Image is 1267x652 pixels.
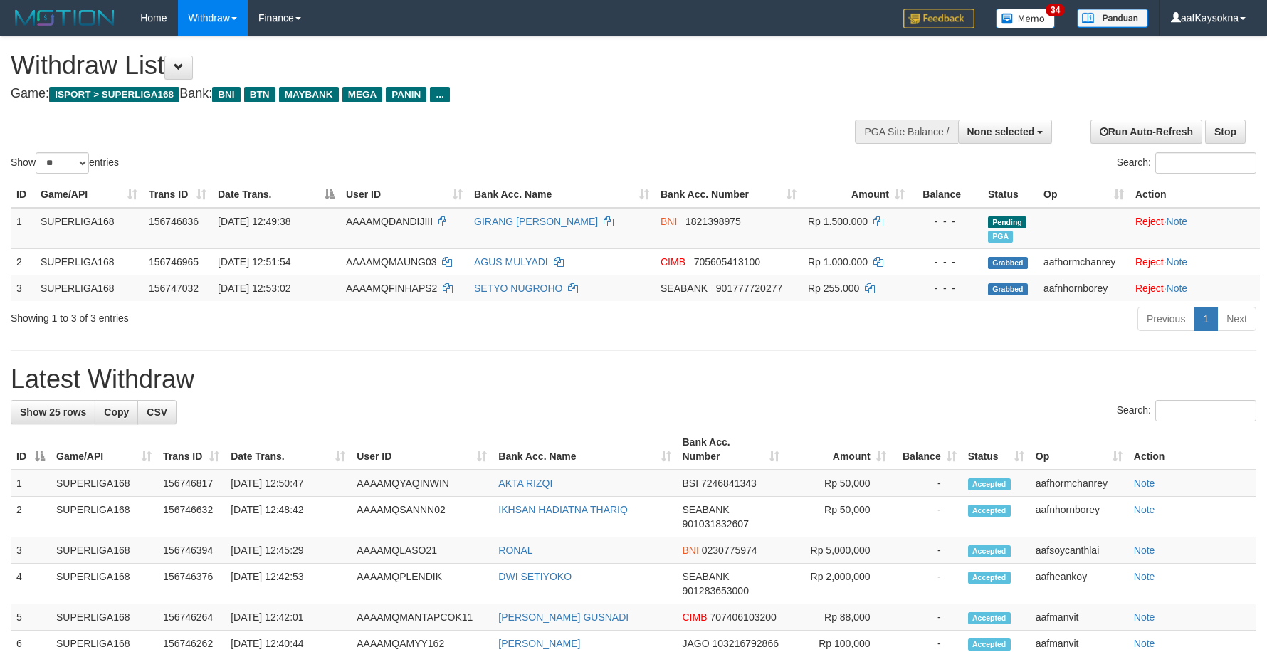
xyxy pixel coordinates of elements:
[968,572,1011,584] span: Accepted
[982,182,1038,208] th: Status
[157,429,225,470] th: Trans ID: activate to sort column ascending
[1030,537,1128,564] td: aafsoycanthlai
[892,604,962,631] td: -
[351,564,493,604] td: AAAAMQPLENDIK
[855,120,957,144] div: PGA Site Balance /
[346,256,437,268] span: AAAAMQMAUNG03
[1130,208,1260,249] td: ·
[218,216,290,227] span: [DATE] 12:49:38
[1130,248,1260,275] td: ·
[157,604,225,631] td: 156746264
[11,365,1256,394] h1: Latest Withdraw
[95,400,138,424] a: Copy
[1167,283,1188,294] a: Note
[218,283,290,294] span: [DATE] 12:53:02
[149,256,199,268] span: 156746965
[11,275,35,301] td: 3
[710,611,776,623] span: Copy 707406103200 to clipboard
[11,87,831,101] h4: Game: Bank:
[685,216,741,227] span: Copy 1821398975 to clipboard
[968,638,1011,651] span: Accepted
[683,504,730,515] span: SEABANK
[1038,182,1130,208] th: Op: activate to sort column ascending
[1167,256,1188,268] a: Note
[11,400,95,424] a: Show 25 rows
[702,545,757,556] span: Copy 0230775974 to clipboard
[968,612,1011,624] span: Accepted
[1134,478,1155,489] a: Note
[11,564,51,604] td: 4
[51,604,157,631] td: SUPERLIGA168
[661,256,685,268] span: CIMB
[11,7,119,28] img: MOTION_logo.png
[968,505,1011,517] span: Accepted
[713,638,779,649] span: Copy 103216792866 to clipboard
[212,87,240,102] span: BNI
[1117,152,1256,174] label: Search:
[35,275,143,301] td: SUPERLIGA168
[149,283,199,294] span: 156747032
[683,638,710,649] span: JAGO
[968,545,1011,557] span: Accepted
[785,429,892,470] th: Amount: activate to sort column ascending
[1128,429,1256,470] th: Action
[11,208,35,249] td: 1
[11,305,517,325] div: Showing 1 to 3 of 3 entries
[1090,120,1202,144] a: Run Auto-Refresh
[51,537,157,564] td: SUPERLIGA168
[1135,256,1164,268] a: Reject
[430,87,449,102] span: ...
[279,87,339,102] span: MAYBANK
[474,216,598,227] a: GIRANG [PERSON_NAME]
[661,216,677,227] span: BNI
[988,216,1026,228] span: Pending
[1155,400,1256,421] input: Search:
[11,604,51,631] td: 5
[225,537,351,564] td: [DATE] 12:45:29
[474,256,548,268] a: AGUS MULYADI
[683,611,708,623] span: CIMB
[35,182,143,208] th: Game/API: activate to sort column ascending
[808,256,868,268] span: Rp 1.000.000
[51,497,157,537] td: SUPERLIGA168
[212,182,340,208] th: Date Trans.: activate to sort column descending
[785,470,892,497] td: Rp 50,000
[11,152,119,174] label: Show entries
[1135,283,1164,294] a: Reject
[225,564,351,604] td: [DATE] 12:42:53
[498,504,628,515] a: IKHSAN HADIATNA THARIQ
[351,604,493,631] td: AAAAMQMANTAPCOK11
[218,256,290,268] span: [DATE] 12:51:54
[11,429,51,470] th: ID: activate to sort column descending
[694,256,760,268] span: Copy 705605413100 to clipboard
[802,182,910,208] th: Amount: activate to sort column ascending
[892,537,962,564] td: -
[988,257,1028,269] span: Grabbed
[468,182,655,208] th: Bank Acc. Name: activate to sort column ascending
[498,545,532,556] a: RONAL
[351,497,493,537] td: AAAAMQSANNN02
[1030,497,1128,537] td: aafnhornborey
[51,470,157,497] td: SUPERLIGA168
[342,87,383,102] span: MEGA
[1134,504,1155,515] a: Note
[683,571,730,582] span: SEABANK
[892,564,962,604] td: -
[808,216,868,227] span: Rp 1.500.000
[143,182,212,208] th: Trans ID: activate to sort column ascending
[11,182,35,208] th: ID
[716,283,782,294] span: Copy 901777720277 to clipboard
[968,478,1011,490] span: Accepted
[967,126,1035,137] span: None selected
[962,429,1030,470] th: Status: activate to sort column ascending
[892,429,962,470] th: Balance: activate to sort column ascending
[683,585,749,596] span: Copy 901283653000 to clipboard
[225,470,351,497] td: [DATE] 12:50:47
[683,545,699,556] span: BNI
[104,406,129,418] span: Copy
[11,51,831,80] h1: Withdraw List
[988,283,1028,295] span: Grabbed
[225,497,351,537] td: [DATE] 12:48:42
[157,564,225,604] td: 156746376
[386,87,426,102] span: PANIN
